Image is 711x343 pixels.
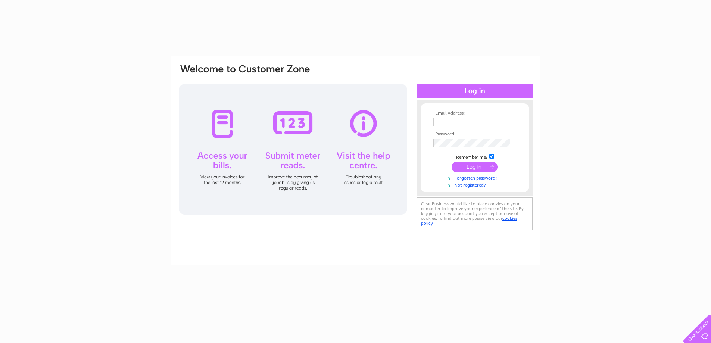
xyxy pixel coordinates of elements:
[452,162,498,172] input: Submit
[433,174,518,181] a: Forgotten password?
[417,197,533,230] div: Clear Business would like to place cookies on your computer to improve your experience of the sit...
[421,216,517,226] a: cookies policy
[433,181,518,188] a: Not registered?
[431,132,518,137] th: Password:
[431,111,518,116] th: Email Address:
[431,153,518,160] td: Remember me?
